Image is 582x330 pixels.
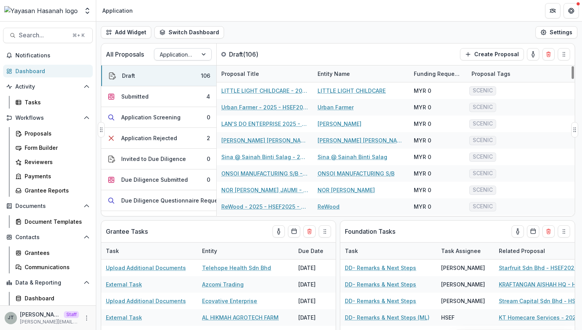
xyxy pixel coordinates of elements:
span: Activity [15,84,80,90]
div: MYR 0 [414,103,431,111]
span: SCENIC [473,154,493,160]
button: toggle-assigned-to-me [512,225,524,238]
a: Upload Additional Documents [106,264,186,272]
div: [PERSON_NAME] [441,280,485,288]
div: Submitted [121,92,149,101]
button: Drag [571,122,578,137]
div: [DATE] [294,293,351,309]
nav: breadcrumb [99,5,136,16]
button: Drag [558,225,570,238]
p: All Proposals [106,50,144,59]
button: Submitted4 [101,86,216,107]
button: Calendar [527,225,539,238]
button: More [82,313,91,323]
button: Partners [545,3,560,18]
div: [DATE] [294,309,351,326]
div: Entity [197,243,294,259]
span: Data & Reporting [15,280,80,286]
a: LITTLE LIGHT CHILDCARE - 2025 - HSEF2025 - SCENIC [221,87,308,95]
div: Entity Name [313,65,409,82]
div: Grantees [25,249,87,257]
div: MYR 0 [414,169,431,178]
span: SCENIC [473,137,493,144]
span: SCENIC [473,87,493,94]
div: Entity Name [313,70,355,78]
a: Telehope Health Sdn Bhd [202,264,271,272]
a: [PERSON_NAME] [318,120,361,128]
a: ReWood - 2025 - HSEF2025 - SCENIC [221,203,308,211]
span: Search... [19,32,68,39]
div: Task [340,243,436,259]
a: Sina @ Sainah Binti Salag - 2025 - HSEF2025 - SCENIC [221,153,308,161]
button: Drag [319,225,331,238]
p: Draft ( 106 ) [229,50,287,59]
div: Tasks [25,98,87,106]
div: Application Screening [121,113,181,121]
a: LAN'S DO ENTERPRISE 2025 - HSEF2025 - SCENIC [221,120,308,128]
span: Contacts [15,234,80,241]
button: toggle-assigned-to-me [273,225,285,238]
a: Communications [12,261,93,273]
div: Proposal Tags [467,65,563,82]
span: Notifications [15,52,90,59]
a: Form Builder [12,141,93,154]
div: ⌘ + K [71,31,86,40]
div: Proposal Tags [467,70,515,78]
div: [DATE] [294,276,351,293]
div: 2 [207,134,210,142]
a: Grantees [12,246,93,259]
button: Calendar [288,225,300,238]
img: Yayasan Hasanah logo [4,6,78,15]
div: Application [102,7,133,15]
span: SCENIC [473,104,493,111]
a: Sina @ Sainah Binti Salag [318,153,387,161]
span: SCENIC [473,170,493,177]
div: Task [101,243,197,259]
div: Invited to Due Diligence [121,155,186,163]
a: NOR [PERSON_NAME] [318,186,375,194]
button: Create Proposal [460,48,524,60]
a: Ecovative Enterprise [202,297,257,305]
div: Joyce N Temelio [8,315,14,320]
div: [PERSON_NAME] [441,297,485,305]
div: Due Diligence Questionnaire Requested [121,196,230,204]
button: Delete card [542,48,555,60]
a: [PERSON_NAME] [PERSON_NAME] - 2025 - HSEF2025 - SCENIC [221,136,308,144]
div: Dashboard [25,294,87,302]
div: Payments [25,172,87,180]
div: Due Date [294,247,328,255]
div: MYR 0 [414,136,431,144]
div: 0 [207,155,210,163]
a: Proposals [12,127,93,140]
div: Dashboard [15,67,87,75]
span: SCENIC [473,121,493,127]
div: Due Date [294,243,351,259]
span: Workflows [15,115,80,121]
button: Invited to Due Diligence0 [101,149,216,169]
p: Staff [64,311,79,318]
a: LITTLE LIGHT CHILDCARE [318,87,386,95]
a: Grantee Reports [12,184,93,197]
button: Add Widget [101,26,151,39]
a: Document Templates [12,215,93,228]
button: Open Workflows [3,112,93,124]
a: ONSOI MANUFACTURING S/B [318,169,395,178]
div: Proposals [25,129,87,137]
button: Drag [98,122,105,137]
div: Task Assignee [436,247,485,255]
button: Delete card [303,225,316,238]
div: Proposal Title [217,70,264,78]
a: External Task [106,313,142,322]
button: Delete card [542,225,555,238]
button: toggle-assigned-to-me [527,48,539,60]
div: Grantee Reports [25,186,87,194]
div: 4 [206,92,210,101]
a: External Task [106,280,142,288]
a: ReWood [318,203,339,211]
div: Document Templates [25,218,87,226]
a: DD- Remarks & Next Steps [345,264,416,272]
div: Proposal Title [217,65,313,82]
p: [PERSON_NAME] [20,310,61,318]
